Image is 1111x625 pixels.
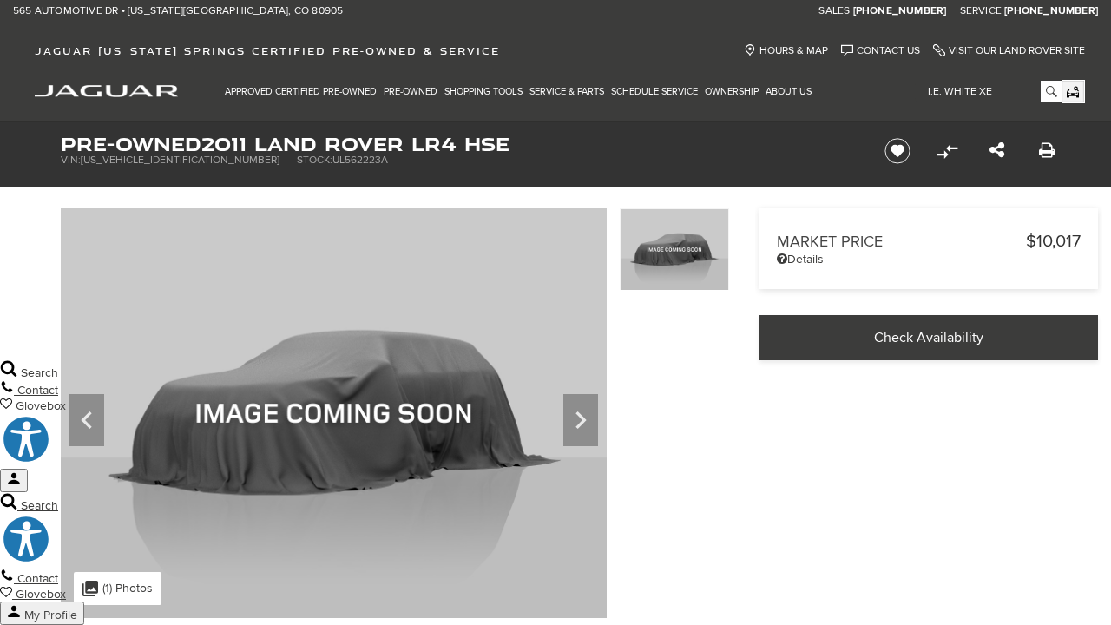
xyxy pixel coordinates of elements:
[16,587,66,602] span: Glovebox
[24,608,77,622] span: My Profile
[81,154,279,167] span: [US_VEHICLE_IDENTIFICATION_NUMBER]
[989,141,1004,161] a: Share this Pre-Owned 2011 Land Rover LR4 HSE
[35,44,500,57] span: Jaguar [US_STATE] Springs Certified Pre-Owned & Service
[915,81,1062,102] input: i.e. White XE
[701,76,762,107] a: Ownership
[221,76,815,107] nav: Main Navigation
[297,154,332,167] span: Stock:
[380,76,441,107] a: Pre-Owned
[26,44,509,57] a: Jaguar [US_STATE] Springs Certified Pre-Owned & Service
[818,4,850,17] span: Sales
[221,76,380,107] a: Approved Certified Pre-Owned
[874,329,983,346] span: Check Availability
[35,82,178,97] a: jaguar
[61,208,607,618] img: Used 2011 Black Land Rover HSE image 1
[332,154,388,167] span: UL562223A
[21,498,58,513] span: Search
[777,233,1026,251] span: Market Price
[35,85,178,97] img: Jaguar
[934,138,960,164] button: Compare vehicle
[960,4,1002,17] span: Service
[21,365,58,380] span: Search
[878,137,917,165] button: Save vehicle
[17,383,58,398] span: Contact
[526,76,608,107] a: Service & Parts
[933,44,1085,57] a: Visit Our Land Rover Site
[17,571,58,586] span: Contact
[853,4,947,18] a: [PHONE_NUMBER]
[13,4,343,18] a: 565 Automotive Dr • [US_STATE][GEOGRAPHIC_DATA], CO 80905
[777,252,1081,266] a: Details
[441,76,526,107] a: Shopping Tools
[759,315,1098,360] a: Check Availability
[1039,141,1055,161] a: Print this Pre-Owned 2011 Land Rover LR4 HSE
[777,231,1081,252] a: Market Price $10,017
[61,154,81,167] span: VIN:
[762,76,815,107] a: About Us
[608,76,701,107] a: Schedule Service
[61,130,201,157] strong: Pre-Owned
[1004,4,1098,18] a: [PHONE_NUMBER]
[620,208,729,291] img: Used 2011 Black Land Rover HSE image 1
[744,44,828,57] a: Hours & Map
[16,398,66,413] span: Glovebox
[841,44,920,57] a: Contact Us
[1026,231,1081,252] span: $10,017
[61,135,855,154] h1: 2011 Land Rover LR4 HSE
